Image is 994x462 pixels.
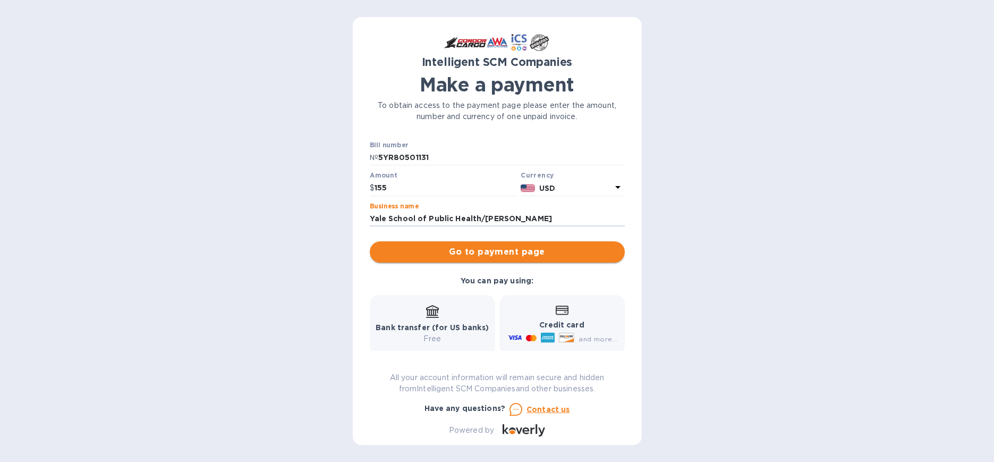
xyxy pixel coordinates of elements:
p: To obtain access to the payment page please enter the amount, number and currency of one unpaid i... [370,100,625,122]
b: Credit card [539,321,584,329]
b: Have any questions? [424,404,506,413]
label: Bill number [370,142,408,148]
p: All your account information will remain secure and hidden from Intelligent SCM Companies and oth... [370,372,625,394]
b: Bank transfer (for US banks) [376,323,489,332]
p: № [370,152,378,163]
label: Amount [370,173,397,179]
input: Enter business name [370,211,625,227]
label: Business name [370,203,419,209]
p: Powered by [449,425,494,436]
input: 0.00 [375,180,517,196]
input: Enter bill number [378,150,625,166]
img: USD [521,184,535,192]
span: and more... [579,335,617,343]
h1: Make a payment [370,73,625,96]
b: USD [539,184,555,192]
b: You can pay using: [461,276,533,285]
span: Go to payment page [378,246,616,258]
u: Contact us [526,405,570,414]
p: $ [370,182,375,194]
p: Free [376,333,489,345]
b: Currency [521,171,554,179]
b: Intelligent SCM Companies [422,55,573,69]
button: Go to payment page [370,241,625,263]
